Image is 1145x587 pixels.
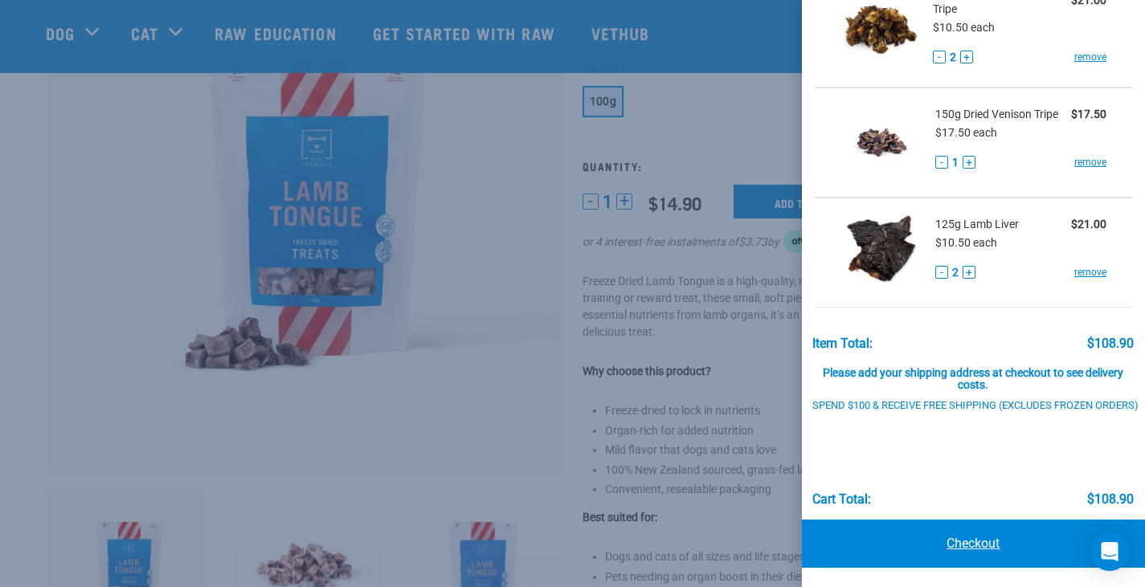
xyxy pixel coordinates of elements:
[952,264,959,281] span: 2
[1071,218,1106,230] strong: $21.00
[950,49,956,66] span: 2
[935,106,1058,123] span: 150g Dried Venison Tripe
[935,156,948,169] button: -
[935,216,1019,233] span: 125g Lamb Liver
[952,154,959,171] span: 1
[1074,265,1106,279] a: remove
[963,266,975,279] button: +
[933,21,995,34] span: $10.50 each
[963,156,975,169] button: +
[960,51,973,63] button: +
[840,211,923,294] img: Lamb Liver
[1074,155,1106,169] a: remove
[1087,336,1134,351] div: $108.90
[935,236,997,249] span: $10.50 each
[1074,50,1106,64] a: remove
[840,101,923,184] img: Dried Venison Tripe
[935,126,997,139] span: $17.50 each
[1071,108,1106,120] strong: $17.50
[812,492,871,507] div: Cart total:
[812,336,873,351] div: Item Total:
[935,266,948,279] button: -
[1087,492,1134,507] div: $108.90
[1090,532,1129,571] div: Open Intercom Messenger
[933,51,946,63] button: -
[812,351,1134,393] div: Please add your shipping address at checkout to see delivery costs.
